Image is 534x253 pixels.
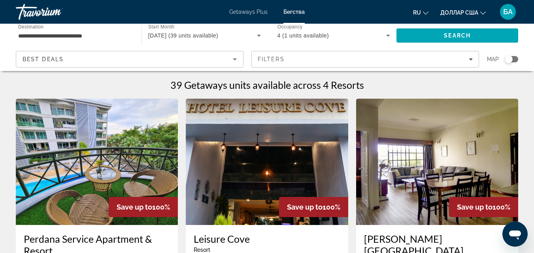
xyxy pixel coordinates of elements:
[440,9,478,16] font: доллар США
[229,9,268,15] a: Getaways Plus
[440,7,486,18] button: Изменить валюту
[498,4,518,20] button: Меню пользователя
[502,221,528,247] iframe: Кнопка запуска окна обмена сообщениями
[16,2,95,22] a: Травориум
[194,247,210,253] span: Resort
[18,31,131,41] input: Select destination
[16,99,178,225] img: Perdana Service Apartment & Resort
[117,203,152,211] span: Save up to
[23,56,64,62] span: Best Deals
[396,28,518,43] button: Search
[283,9,305,15] a: Бегства
[503,7,513,16] font: БА
[251,51,479,67] button: Filters
[413,9,421,16] font: ru
[487,54,499,65] span: Map
[277,24,302,30] span: Occupancy
[23,54,237,64] mat-select: Sort by
[457,203,492,211] span: Save up to
[413,7,428,18] button: Изменить язык
[258,56,285,62] span: Filters
[148,24,174,30] span: Start Month
[148,32,218,39] span: [DATE] (39 units available)
[287,203,323,211] span: Save up to
[18,24,43,29] span: Destination
[186,99,348,225] img: Leisure Cove
[277,32,329,39] span: 4 (1 units available)
[444,32,471,39] span: Search
[279,197,348,217] div: 100%
[109,197,178,217] div: 100%
[194,233,340,245] a: Leisure Cove
[170,79,364,91] h1: 39 Getaways units available across 4 Resorts
[449,197,518,217] div: 100%
[356,99,518,225] img: Greenhill Resort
